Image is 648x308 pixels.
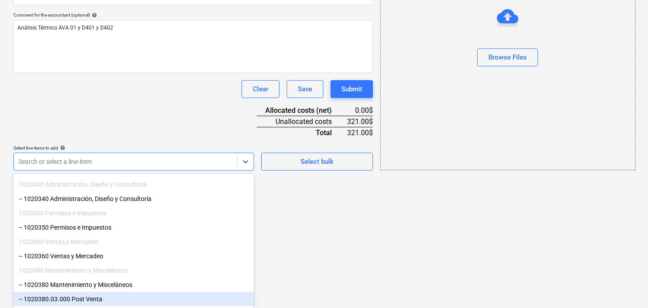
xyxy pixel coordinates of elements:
span: help [90,13,97,18]
div: 1020340 Administración, Diseño y Consultoría [13,177,254,192]
button: Clear [241,80,280,98]
div: Allocated costs (net) [257,105,347,116]
span: Análisis Térmico AVA 01 y D401 y D402 [17,25,113,31]
div: -- 1020340 Administración, Diseño y Consultoría [13,192,254,206]
div: Clear [253,83,268,95]
iframe: Chat Widget [603,265,648,308]
div: Unallocated costs [257,116,347,127]
button: Browse Files [477,48,538,66]
div: 1020380 Mantenimiento y Misceláneos [13,263,254,278]
div: Submit [341,83,362,95]
div: -- 1020380.03.000 Post Venta [13,292,254,306]
div: Widget de chat [603,265,648,308]
div: Select line-items to add [13,145,254,151]
div: -- 1020360 Ventas y Mercadeo [13,249,254,263]
div: Total [257,127,347,138]
button: Submit [330,80,373,98]
button: Save [287,80,323,98]
div: Save [298,83,312,95]
div: -- 1020350 Permisos e Impuestos [13,220,254,235]
div: -- 1020380 Mantenimiento y Misceláneos [13,278,254,292]
div: 321.00$ [346,127,373,138]
div: 1020360 Ventas y Mercadeo [13,235,254,249]
div: Comment for the accountant (optional) [13,12,373,18]
button: Select bulk [261,153,373,171]
div: Browse Files [488,51,527,63]
div: 0.00$ [346,105,373,116]
div: Select bulk [301,156,334,167]
div: 1020350 Permisos e Impuestos [13,206,254,220]
span: help [58,145,65,150]
div: 321.00$ [346,116,373,127]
